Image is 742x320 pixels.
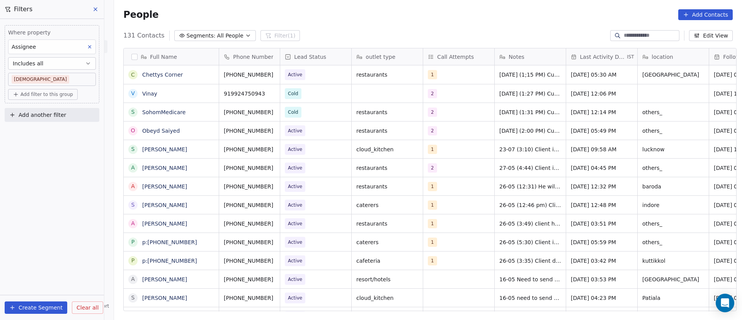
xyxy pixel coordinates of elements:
span: 919924750943 [224,90,275,98]
span: cloud_kitchen [356,145,418,153]
span: 26-05 (3:49) client have a restaurant and he is planning for cafe also before online demo he need... [499,220,561,228]
span: [DATE] (1:27 PM) Customer not interested in device as he believes its not the best suite for typi... [499,90,561,98]
span: [DATE] (1:31 PM) Customer is planning to start restaurant in next 6-7 months. 5-6 (11:45) Client ... [499,108,561,116]
span: 23-07 (3:10) Client is interested and need details on wa first and then he will call me back for ... [499,145,561,153]
span: [DATE] 05:49 PM [571,127,633,135]
span: others_ [642,164,704,172]
a: [PERSON_NAME] [142,295,187,301]
div: p [131,257,134,265]
div: V [131,89,135,98]
span: [PHONE_NUMBER] [224,201,275,209]
span: Active [288,257,302,265]
span: 1 [428,145,437,154]
span: Active [288,294,302,302]
a: p:[PHONE_NUMBER] [142,258,197,264]
span: restaurants [356,164,418,172]
span: Cold [288,90,298,98]
span: lucknow [642,145,704,153]
span: cloud_kitchen [356,294,418,302]
button: Filter(1) [260,30,300,41]
span: others_ [642,108,704,116]
span: [PHONE_NUMBER] [224,257,275,265]
button: Edit View [689,30,733,41]
div: S [131,294,135,302]
span: 2 [428,89,437,98]
a: Vinay [142,91,157,97]
span: Active [288,276,302,283]
div: A [131,275,135,283]
span: 27-05 (4:44) Client is not answering the calls and send details on whatsapp, 27-05 (4:50) I got t... [499,164,561,172]
span: Segments: [187,32,216,40]
span: 131 Contacts [123,31,164,40]
span: [PHONE_NUMBER] [224,108,275,116]
div: A [131,164,135,172]
span: Patiala [642,294,704,302]
span: 1 [428,70,437,79]
div: O [131,127,135,135]
div: s [131,201,135,209]
span: [PHONE_NUMBER] [224,183,275,190]
span: outlet type [366,53,395,61]
a: p:[PHONE_NUMBER] [142,239,197,245]
span: 1 [428,182,437,191]
a: SohomMedicare [142,109,185,115]
span: Notes [509,53,524,61]
div: Notes [495,48,566,65]
div: Last Activity DateIST [566,48,637,65]
span: others_ [642,220,704,228]
span: [DATE] 09:58 AM [571,145,633,153]
div: grid [124,65,219,311]
a: [PERSON_NAME] [142,221,187,227]
span: others_ [642,127,704,135]
a: [PERSON_NAME] [142,276,187,282]
span: 1 [428,256,437,265]
span: restaurants [356,183,418,190]
span: Active [288,183,302,190]
span: others_ [642,238,704,246]
span: People [123,9,158,21]
span: 26-05 (12:46 pm) Client have catering businees he need device for italian cuisine to serve in wed... [499,201,561,209]
span: [DATE] 12:06 PM [571,90,633,98]
span: [DATE] 05:30 AM [571,71,633,79]
span: Active [288,71,302,79]
a: Obeyd Saiyed [142,128,180,134]
span: [PHONE_NUMBER] [224,71,275,79]
span: location [652,53,673,61]
span: [DATE] 03:51 PM [571,220,633,228]
span: [DATE] 12:32 PM [571,183,633,190]
div: Full Name [124,48,219,65]
span: 2 [428,126,437,135]
span: [DATE] 03:42 PM [571,257,633,265]
span: 2 [428,108,437,117]
div: a [131,182,135,190]
a: [PERSON_NAME] [142,146,187,152]
span: [PHONE_NUMBER] [224,127,275,135]
a: Chettys Corner [142,72,183,78]
span: [GEOGRAPHIC_DATA] [642,71,704,79]
span: caterers [356,238,418,246]
span: [PHONE_NUMBER] [224,220,275,228]
span: 2 [428,163,437,173]
span: restaurants [356,220,418,228]
span: 16-05 Need to send product details on whatsapp [499,276,561,283]
span: baroda [642,183,704,190]
span: 1 [428,219,437,228]
span: [PHONE_NUMBER] [224,145,275,153]
span: 16-05 need to send client details on whatsapp [499,294,561,302]
span: 26-05 (3:35) Client doesn't Understand english or hindi he want details on whatsapp [499,257,561,265]
a: [PERSON_NAME] [142,183,187,190]
span: [PHONE_NUMBER] [224,294,275,302]
span: [DATE] 04:23 PM [571,294,633,302]
span: resort/hotels [356,276,418,283]
span: Active [288,145,302,153]
span: Active [288,238,302,246]
div: Lead Status [280,48,351,65]
div: location [638,48,709,65]
div: S [131,145,135,153]
span: restaurants [356,108,418,116]
span: Last Activity Date [580,53,626,61]
span: [DATE] 12:48 PM [571,201,633,209]
span: restaurants [356,71,418,79]
span: [GEOGRAPHIC_DATA] [642,276,704,283]
span: indore [642,201,704,209]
